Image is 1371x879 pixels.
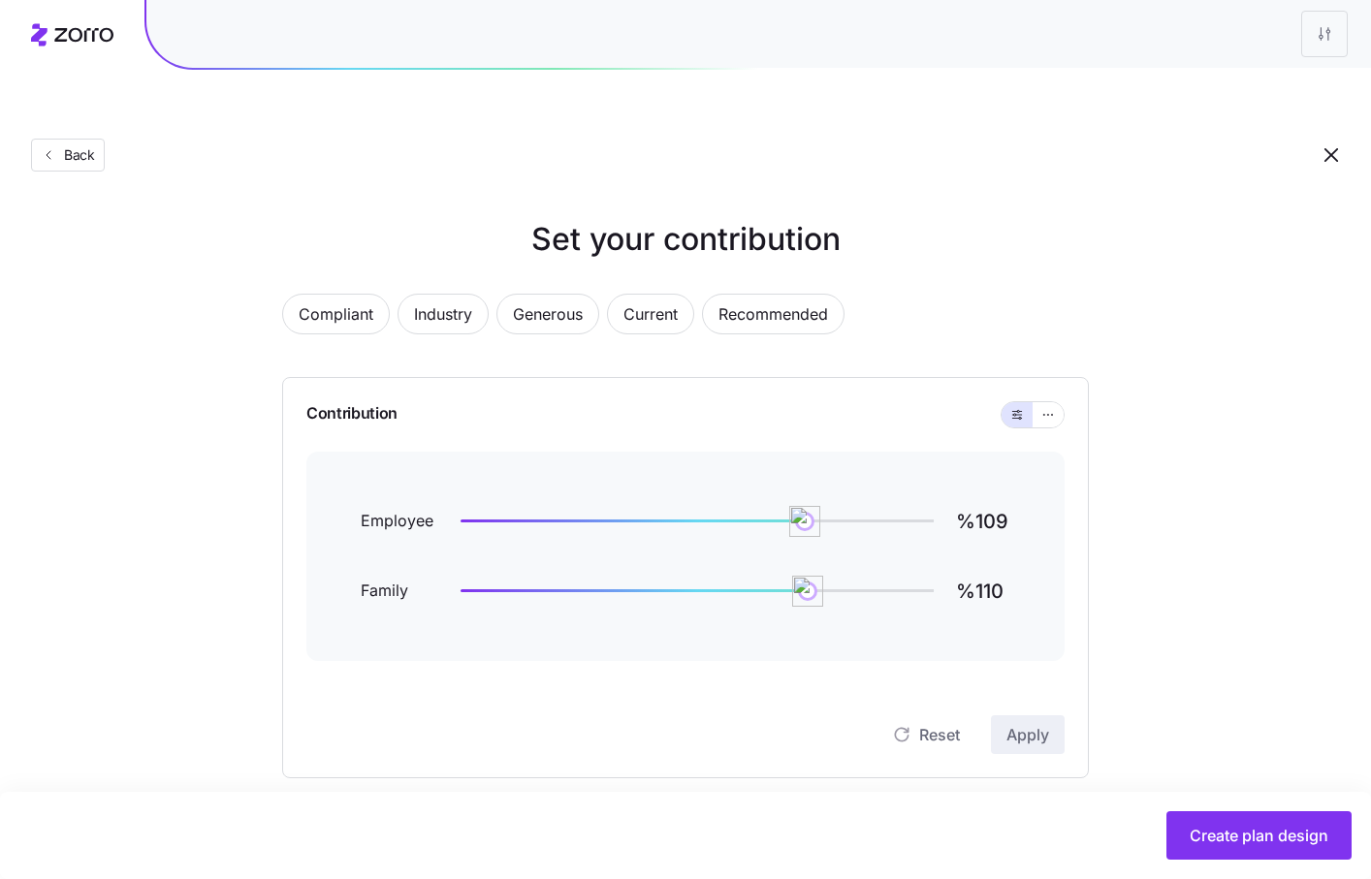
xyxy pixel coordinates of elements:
[31,139,105,172] button: Back
[299,295,373,333] span: Compliant
[205,216,1166,263] h1: Set your contribution
[991,715,1065,754] button: Apply
[513,295,583,333] span: Generous
[789,506,820,537] img: ai-icon.png
[919,723,960,746] span: Reset
[56,145,95,165] span: Back
[1190,824,1328,847] span: Create plan design
[414,295,472,333] span: Industry
[361,509,438,533] span: Employee
[282,294,390,334] button: Compliant
[607,294,694,334] button: Current
[398,294,489,334] button: Industry
[718,295,828,333] span: Recommended
[702,294,845,334] button: Recommended
[496,294,599,334] button: Generous
[361,579,438,603] span: Family
[877,715,975,754] button: Reset
[623,295,678,333] span: Current
[1006,723,1049,746] span: Apply
[306,401,398,428] span: Contribution
[792,576,823,607] img: ai-icon.png
[1166,811,1352,860] button: Create plan design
